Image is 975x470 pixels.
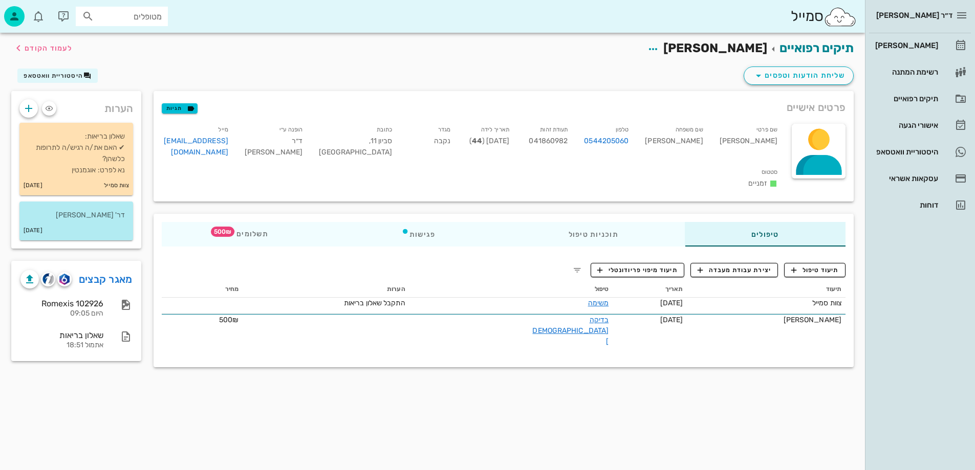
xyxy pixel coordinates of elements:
div: שאלון בריאות [20,330,103,340]
a: 0544205060 [584,136,629,147]
th: טיפול [409,281,613,298]
th: תאריך [613,281,687,298]
div: אתמול 18:51 [20,341,103,350]
div: אישורי הגעה [873,121,938,129]
span: התקבל שאלון בריאות [344,299,405,307]
img: SmileCloud logo [824,7,857,27]
small: תאריך לידה [481,126,509,133]
small: טלפון [616,126,629,133]
span: ד״ר [PERSON_NAME] [876,11,952,20]
span: היסטוריית וואטסאפ [24,72,83,79]
div: עסקאות אשראי [873,174,938,183]
span: תיעוד טיפול [791,265,839,275]
div: פגישות [335,222,502,247]
span: תג [211,227,234,237]
span: יצירת עבודת מעבדה [698,265,771,275]
div: נקבה [400,122,459,164]
small: [DATE] [24,180,42,191]
button: תיעוד מיפוי פריודונטלי [591,263,685,277]
span: [DATE] [660,299,683,307]
span: 500₪ [219,316,239,324]
div: [PERSON_NAME] [711,122,786,164]
div: רשימת המתנה [873,68,938,76]
button: לעמוד הקודם [12,39,72,57]
span: פרטים אישיים [787,99,846,116]
span: [DATE] ( ) [469,137,509,145]
small: [DATE] [24,225,42,236]
th: מחיר [162,281,243,298]
span: 041860982 [529,137,568,145]
small: סטטוס [762,169,778,175]
span: [GEOGRAPHIC_DATA] [319,148,392,156]
div: תיקים רפואיים [873,95,938,103]
button: תגיות [162,103,198,114]
small: כתובת [377,126,392,133]
a: משימה [588,299,609,307]
small: מגדר [438,126,450,133]
a: תיקים רפואיים [779,41,854,55]
div: [PERSON_NAME] [691,315,841,325]
button: תיעוד טיפול [784,263,846,277]
div: סמייל [791,6,857,28]
small: שם משפחה [676,126,703,133]
span: [PERSON_NAME] [663,41,767,55]
div: [PERSON_NAME] [637,122,711,164]
div: תוכניות טיפול [502,222,685,247]
small: מייל [218,126,228,133]
a: תיקים רפואיים [869,86,971,111]
div: טיפולים [685,222,846,247]
img: romexis logo [59,274,69,285]
div: צוות סמייל [691,298,841,308]
a: [PERSON_NAME] [869,33,971,58]
a: רשימת המתנה [869,60,971,84]
p: דר' [PERSON_NAME] [28,210,125,221]
span: , [369,137,371,145]
span: שליחת הודעות וטפסים [752,70,845,82]
a: [EMAIL_ADDRESS][DOMAIN_NAME] [164,137,228,156]
a: עסקאות אשראי [869,166,971,191]
div: [PERSON_NAME] [873,41,938,50]
p: שאלון בריאות: ✔ האם את/ה רגיש/ה לתרופות כלשהן? נא לפרט: אוגמנטין [28,131,125,176]
div: היסטוריית וואטסאפ [873,148,938,156]
button: שליחת הודעות וטפסים [744,66,854,85]
div: הערות [11,91,141,121]
button: cliniview logo [41,272,55,286]
span: תגיות [166,104,193,113]
a: דוחות [869,193,971,217]
span: לעמוד הקודם [25,44,72,53]
small: שם פרטי [756,126,777,133]
a: מאגר קבצים [79,271,133,287]
img: cliniview logo [42,273,54,285]
span: זמניים [748,179,767,188]
span: תיעוד מיפוי פריודונטלי [597,265,678,275]
small: הופנה ע״י [279,126,302,133]
div: היום 09:05 [20,309,103,318]
strong: 44 [472,137,482,145]
span: תג [30,8,36,14]
a: בדיקה [DEMOGRAPHIC_DATA] [532,316,609,346]
a: היסטוריית וואטסאפ [869,140,971,164]
button: יצירת עבודת מעבדה [690,263,778,277]
span: [DATE] [660,316,683,324]
a: אישורי הגעה [869,113,971,138]
span: תשלומים [228,231,268,238]
span: סביון 11 [369,137,392,145]
div: Romexis 102926 [20,299,103,308]
small: תעודת זהות [540,126,568,133]
div: ד״ר [PERSON_NAME] [236,122,311,164]
small: צוות סמייל [104,180,129,191]
div: דוחות [873,201,938,209]
button: היסטוריית וואטסאפ [17,69,98,83]
th: תיעוד [687,281,846,298]
button: romexis logo [57,272,72,286]
th: הערות [243,281,409,298]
